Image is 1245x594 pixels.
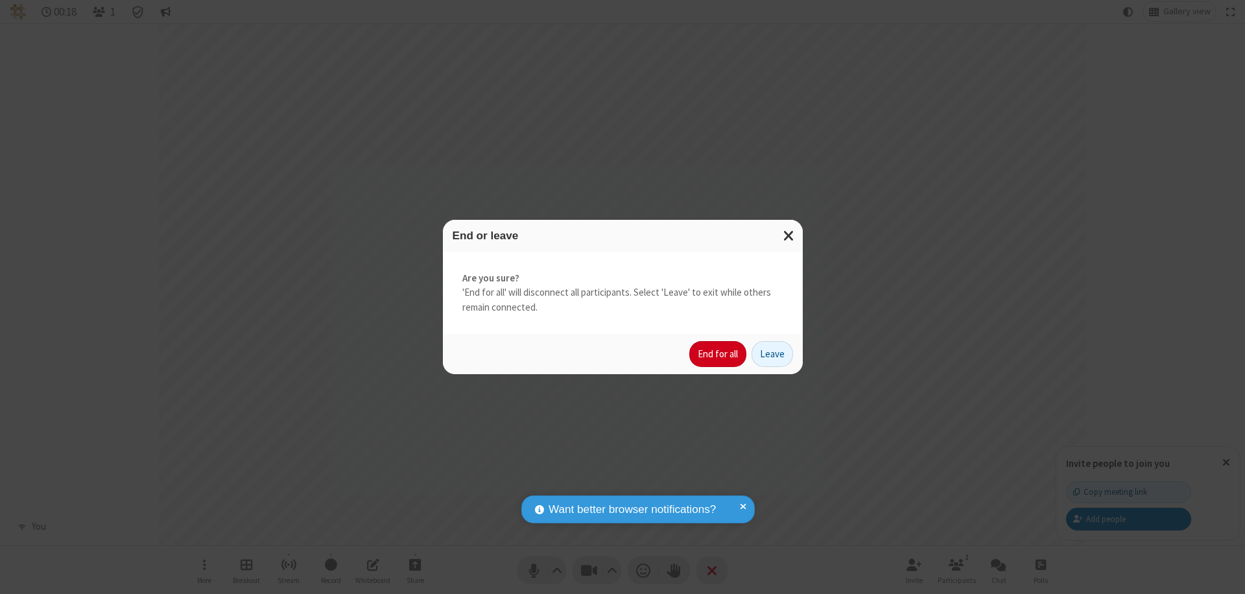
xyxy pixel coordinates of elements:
span: Want better browser notifications? [549,501,716,518]
div: 'End for all' will disconnect all participants. Select 'Leave' to exit while others remain connec... [443,252,803,335]
button: End for all [689,341,746,367]
button: Leave [752,341,793,367]
strong: Are you sure? [462,271,783,286]
h3: End or leave [453,230,793,242]
button: Close modal [776,220,803,252]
